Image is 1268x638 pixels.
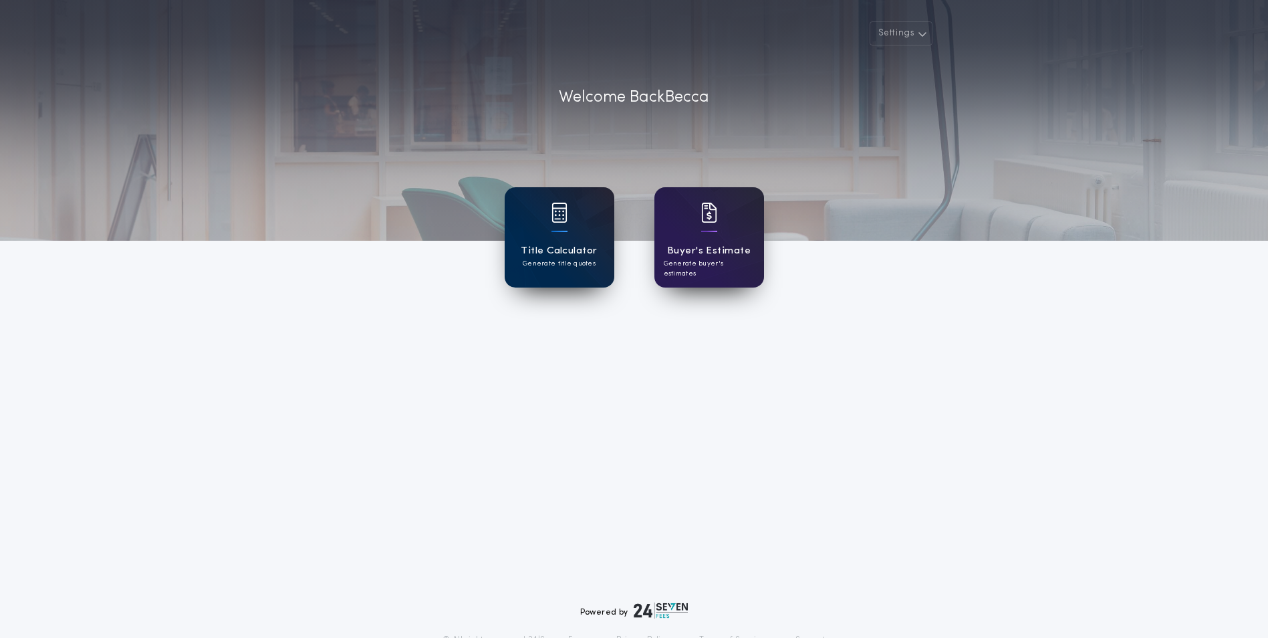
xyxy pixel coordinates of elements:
[667,243,751,259] h1: Buyer's Estimate
[505,187,614,288] a: card iconTitle CalculatorGenerate title quotes
[870,21,932,45] button: Settings
[580,603,688,619] div: Powered by
[654,187,764,288] a: card iconBuyer's EstimateGenerate buyer's estimates
[523,259,596,269] p: Generate title quotes
[521,243,597,259] h1: Title Calculator
[559,86,709,110] p: Welcome Back Becca
[551,203,567,223] img: card icon
[634,603,688,619] img: logo
[664,259,755,279] p: Generate buyer's estimates
[701,203,717,223] img: card icon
